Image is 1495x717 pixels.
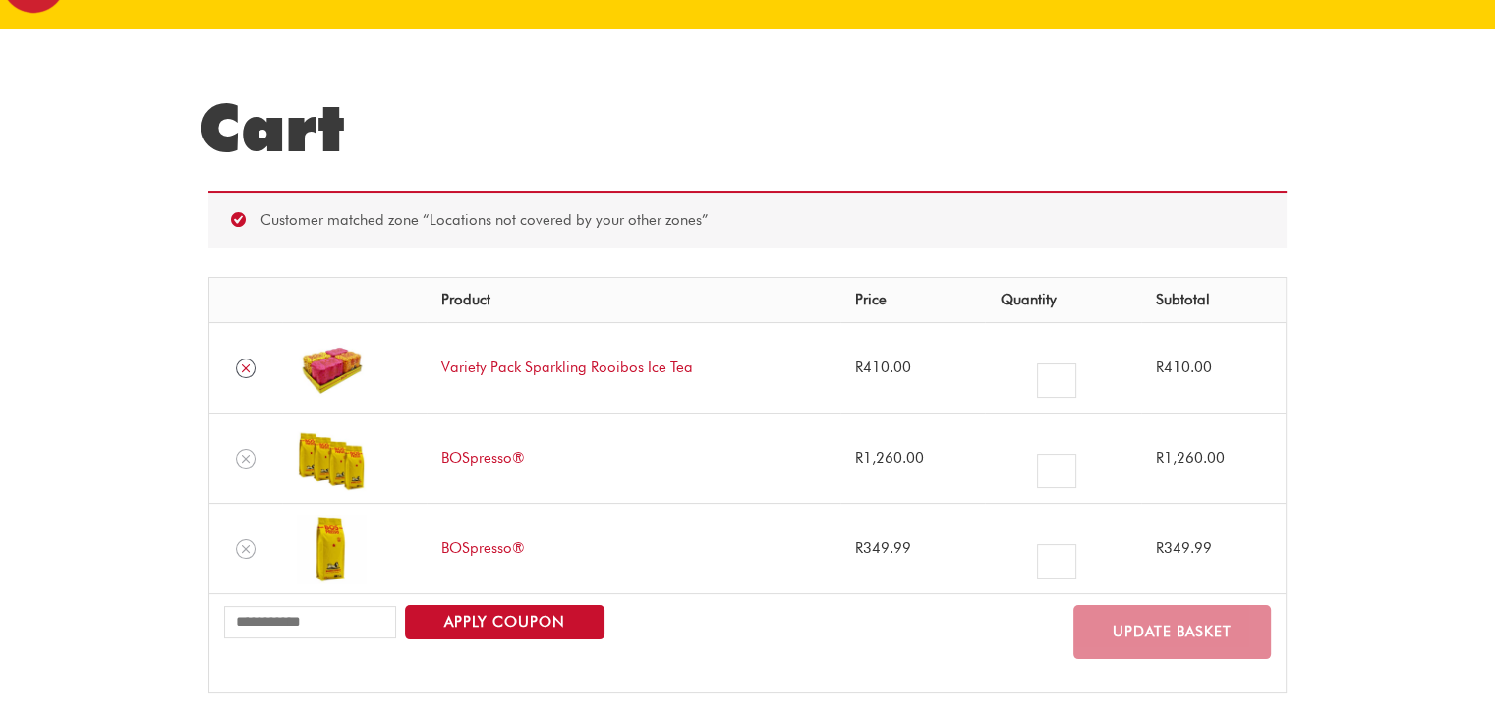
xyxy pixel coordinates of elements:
a: Remove BOSpresso® from cart [236,449,256,469]
span: R [1156,358,1164,376]
button: Update basket [1073,605,1271,659]
bdi: 1,260.00 [855,449,924,467]
img: Variety Pack Sparkling Rooibos Ice Tea [297,334,366,403]
a: Variety Pack Sparkling Rooibos Ice Tea [441,358,693,376]
a: Remove BOSpresso® from cart [236,539,256,559]
img: SA BOSpresso 750g bag [297,515,366,583]
th: Price [840,278,985,323]
span: R [1156,539,1164,557]
input: Product quantity [1037,544,1075,579]
bdi: 349.99 [855,539,911,557]
bdi: 410.00 [855,358,911,376]
bdi: 410.00 [1156,358,1212,376]
span: R [855,539,863,557]
span: R [1156,449,1164,467]
span: R [855,358,863,376]
th: Product [427,278,840,323]
th: Subtotal [1141,278,1286,323]
button: Apply coupon [405,605,604,639]
img: BOSpresso® [297,424,366,493]
a: Remove Variety Pack Sparkling Rooibos Ice Tea from cart [236,358,256,378]
th: Quantity [985,278,1140,323]
a: BOSpresso® [441,449,525,467]
a: BOSpresso® [441,539,525,557]
input: Product quantity [1037,363,1075,398]
span: R [855,449,863,467]
bdi: 1,260.00 [1156,449,1225,467]
h1: Cart [199,88,1296,167]
bdi: 349.99 [1156,539,1212,557]
div: Customer matched zone “Locations not covered by your other zones” [208,191,1287,248]
input: Product quantity [1037,454,1075,488]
